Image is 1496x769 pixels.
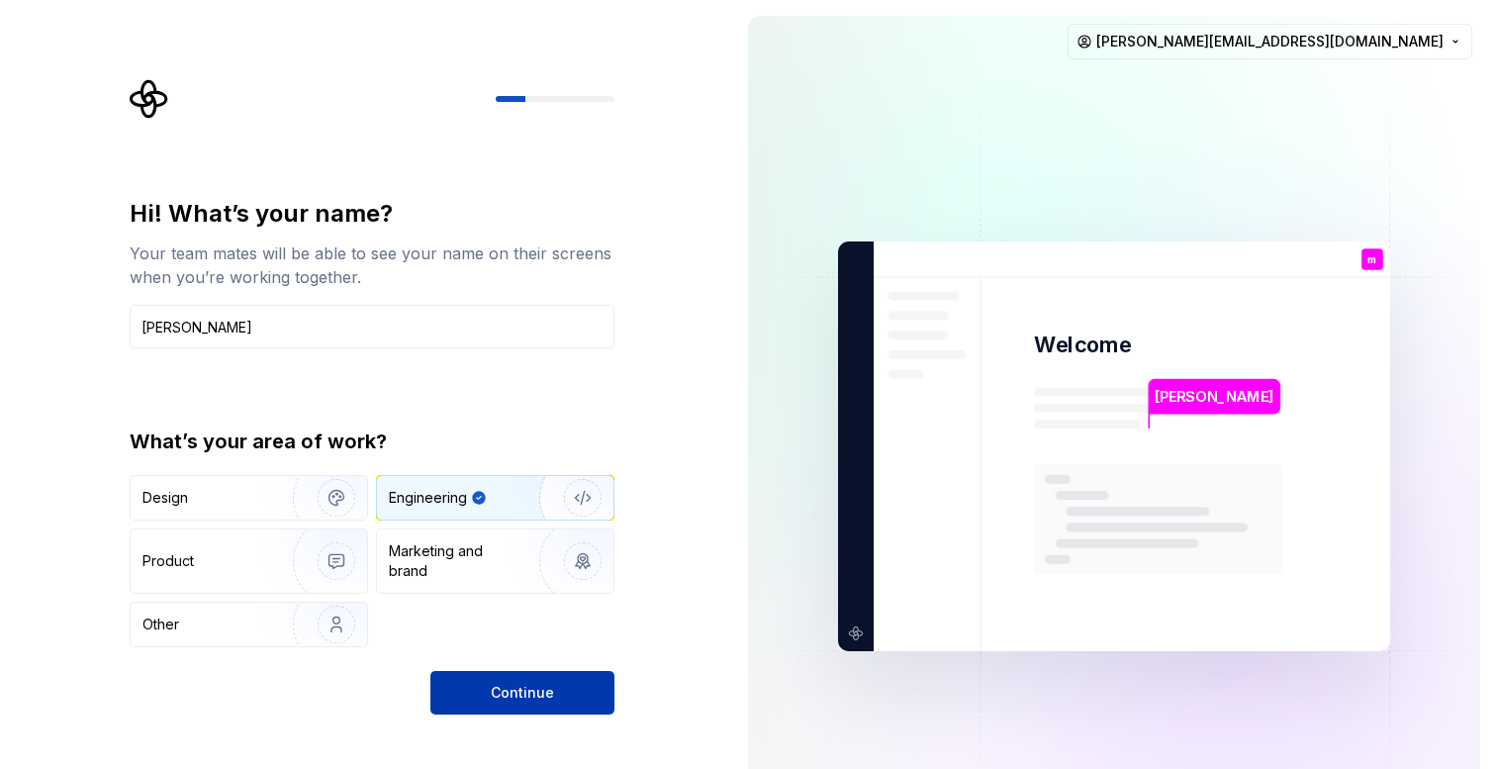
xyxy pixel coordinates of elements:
[491,683,554,703] span: Continue
[1068,24,1472,59] button: [PERSON_NAME][EMAIL_ADDRESS][DOMAIN_NAME]
[389,541,522,581] div: Marketing and brand
[1367,254,1377,265] p: m
[130,241,614,289] div: Your team mates will be able to see your name on their screens when you’re working together.
[130,198,614,230] div: Hi! What’s your name?
[389,488,467,508] div: Engineering
[1034,331,1131,359] p: Welcome
[142,615,179,634] div: Other
[1096,32,1444,51] span: [PERSON_NAME][EMAIL_ADDRESS][DOMAIN_NAME]
[142,551,194,571] div: Product
[142,488,188,508] div: Design
[430,671,614,715] button: Continue
[130,428,614,455] div: What’s your area of work?
[130,305,614,348] input: Han Solo
[130,79,169,119] svg: Supernova Logo
[1155,386,1273,408] p: [PERSON_NAME]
